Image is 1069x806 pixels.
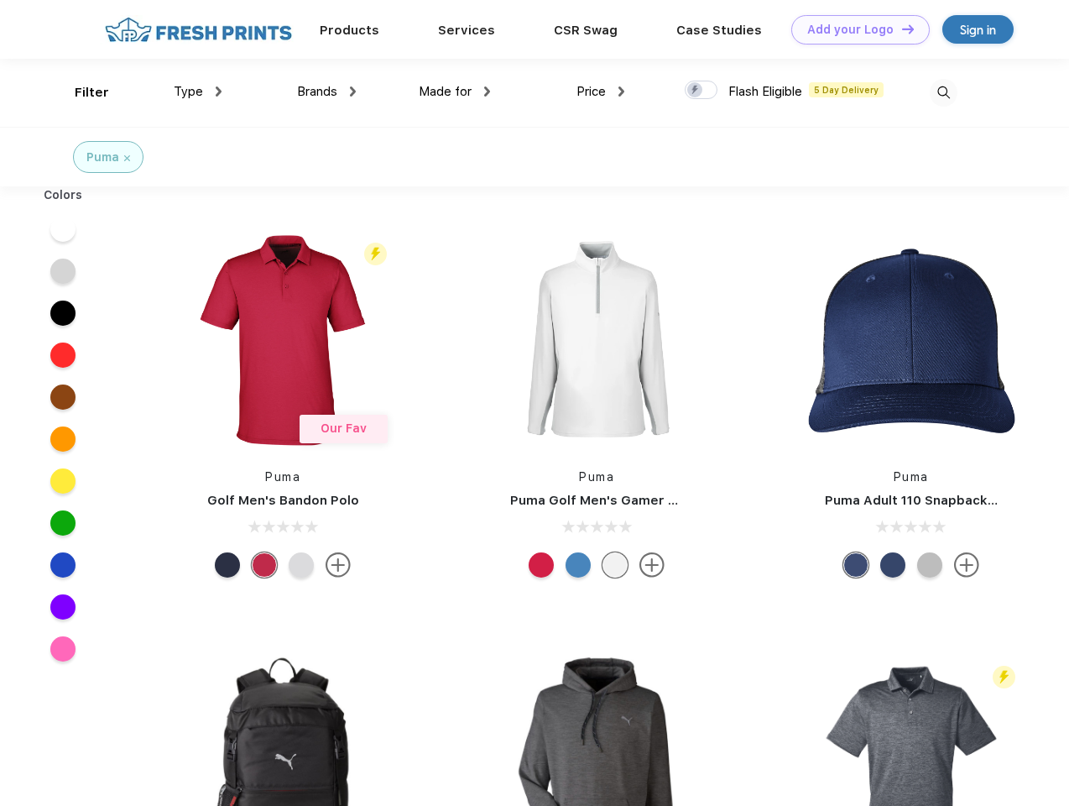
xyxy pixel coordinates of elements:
[993,666,1015,688] img: flash_active_toggle.svg
[320,23,379,38] a: Products
[529,552,554,578] div: Ski Patrol
[602,552,628,578] div: Bright White
[297,84,337,99] span: Brands
[917,552,942,578] div: Quarry with Brt Whit
[31,186,96,204] div: Colors
[880,552,905,578] div: Peacoat with Qut Shd
[364,243,387,265] img: flash_active_toggle.svg
[618,86,624,97] img: dropdown.png
[800,228,1023,452] img: func=resize&h=266
[216,86,222,97] img: dropdown.png
[960,20,996,39] div: Sign in
[843,552,868,578] div: Peacoat Qut Shd
[942,15,1014,44] a: Sign in
[728,84,802,99] span: Flash Eligible
[510,493,775,508] a: Puma Golf Men's Gamer Golf Quarter-Zip
[124,155,130,161] img: filter_cancel.svg
[438,23,495,38] a: Services
[321,421,367,435] span: Our Fav
[576,84,606,99] span: Price
[954,552,979,578] img: more.svg
[207,493,359,508] a: Golf Men's Bandon Polo
[639,552,665,578] img: more.svg
[265,470,300,484] a: Puma
[252,552,277,578] div: Ski Patrol
[566,552,591,578] div: Bright Cobalt
[894,470,929,484] a: Puma
[171,228,394,452] img: func=resize&h=266
[326,552,351,578] img: more.svg
[807,23,894,37] div: Add your Logo
[350,86,356,97] img: dropdown.png
[809,82,884,97] span: 5 Day Delivery
[902,24,914,34] img: DT
[554,23,618,38] a: CSR Swag
[100,15,297,44] img: fo%20logo%202.webp
[930,79,957,107] img: desktop_search.svg
[289,552,314,578] div: High Rise
[579,470,614,484] a: Puma
[215,552,240,578] div: Navy Blazer
[86,149,119,166] div: Puma
[419,84,472,99] span: Made for
[485,228,708,452] img: func=resize&h=266
[75,83,109,102] div: Filter
[174,84,203,99] span: Type
[484,86,490,97] img: dropdown.png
